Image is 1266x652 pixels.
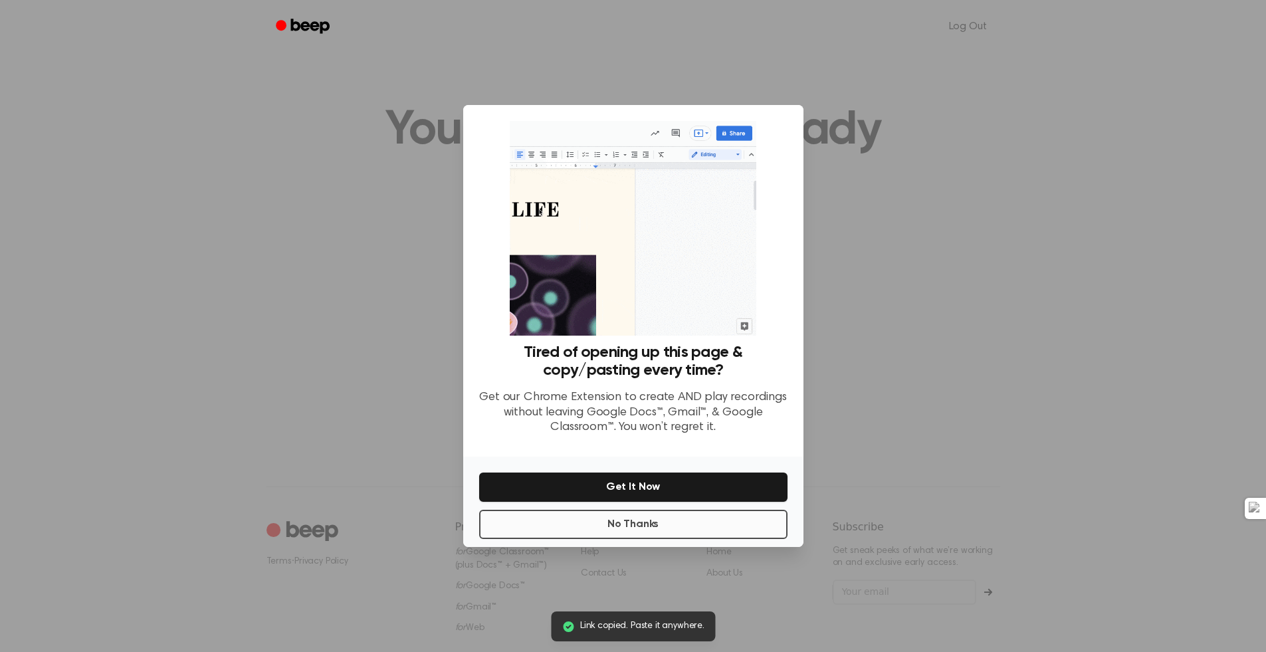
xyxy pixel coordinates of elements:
a: Log Out [936,11,1000,43]
h3: Tired of opening up this page & copy/pasting every time? [479,344,788,380]
a: Beep [266,14,342,40]
p: Get our Chrome Extension to create AND play recordings without leaving Google Docs™, Gmail™, & Go... [479,390,788,435]
span: Link copied. Paste it anywhere. [580,619,704,633]
button: Get It Now [479,473,788,502]
button: No Thanks [479,510,788,539]
img: Beep extension in action [510,121,756,336]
